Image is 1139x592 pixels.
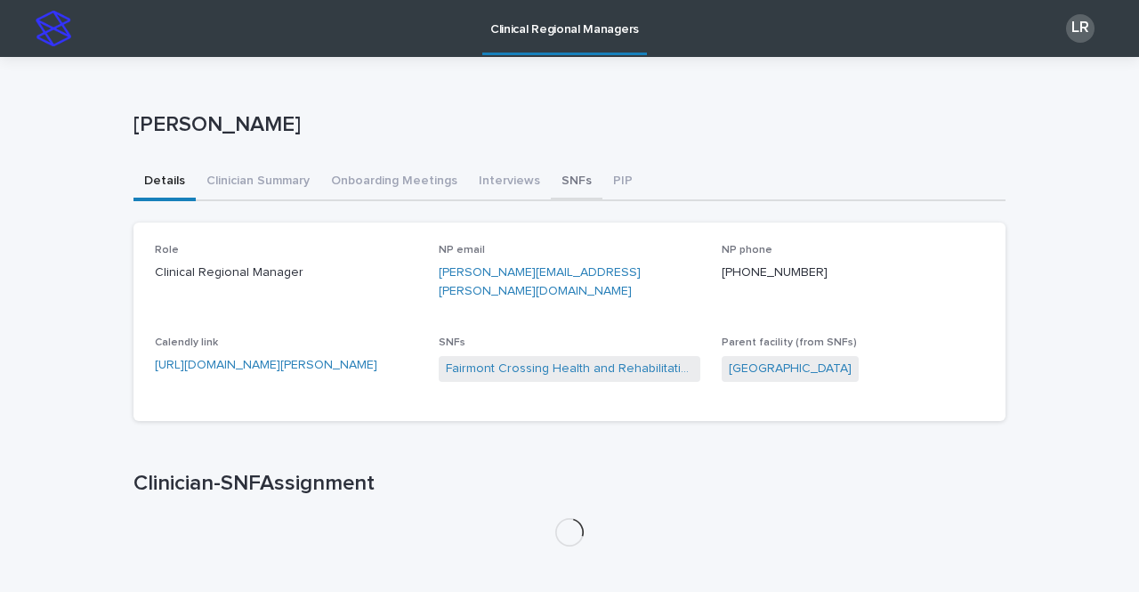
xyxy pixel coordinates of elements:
[133,164,196,201] button: Details
[551,164,602,201] button: SNFs
[133,112,998,138] p: [PERSON_NAME]
[729,360,852,378] a: [GEOGRAPHIC_DATA]
[439,245,485,255] span: NP email
[196,164,320,201] button: Clinician Summary
[722,337,857,348] span: Parent facility (from SNFs)
[722,266,828,279] a: [PHONE_NUMBER]
[155,245,179,255] span: Role
[1066,14,1095,43] div: LR
[155,359,377,371] a: [URL][DOMAIN_NAME][PERSON_NAME]
[36,11,71,46] img: stacker-logo-s-only.png
[468,164,551,201] button: Interviews
[155,337,218,348] span: Calendly link
[722,245,772,255] span: NP phone
[602,164,643,201] button: PIP
[439,266,641,297] a: [PERSON_NAME][EMAIL_ADDRESS][PERSON_NAME][DOMAIN_NAME]
[439,337,465,348] span: SNFs
[155,264,417,282] p: Clinical Regional Manager
[320,164,468,201] button: Onboarding Meetings
[133,471,1006,497] h1: Clinician-SNFAssignment
[446,360,694,378] a: Fairmont Crossing Health and Rehabilitation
